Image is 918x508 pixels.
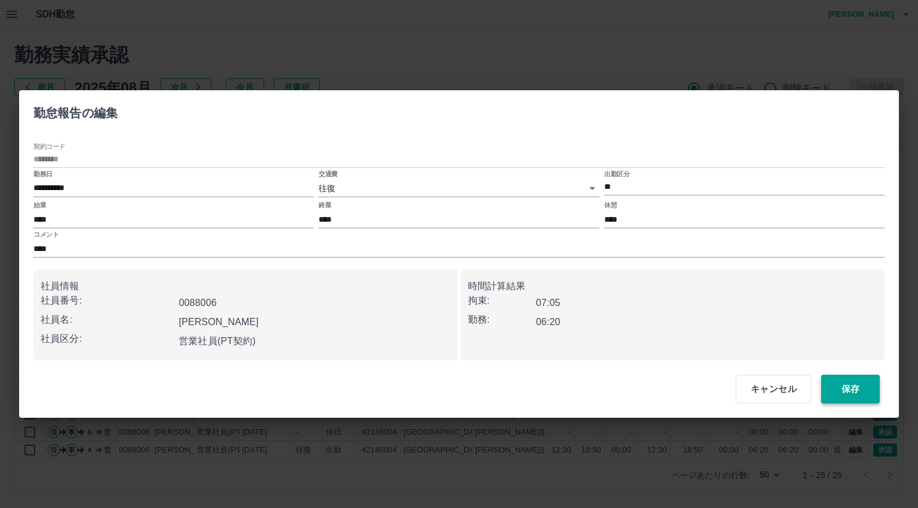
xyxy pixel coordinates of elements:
b: 06:20 [536,317,561,327]
p: 勤務: [468,313,536,327]
h2: 勤怠報告の編集 [19,90,132,131]
label: 契約コード [33,142,65,151]
b: 07:05 [536,298,561,308]
b: 営業社員(PT契約) [179,336,256,346]
p: 時間計算結果 [468,279,878,293]
b: [PERSON_NAME] [179,317,259,327]
label: 休憩 [604,201,617,210]
label: 終業 [319,201,331,210]
button: 保存 [821,375,880,403]
p: 社員番号: [41,293,174,308]
p: 社員情報 [41,279,451,293]
button: キャンセル [736,375,812,403]
label: 出勤区分 [604,169,629,178]
label: コメント [33,230,59,239]
b: 0088006 [179,298,216,308]
label: 始業 [33,201,46,210]
div: 往復 [319,180,599,197]
label: 勤務日 [33,169,53,178]
label: 交通費 [319,169,338,178]
p: 社員区分: [41,332,174,346]
p: 拘束: [468,293,536,308]
p: 社員名: [41,313,174,327]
